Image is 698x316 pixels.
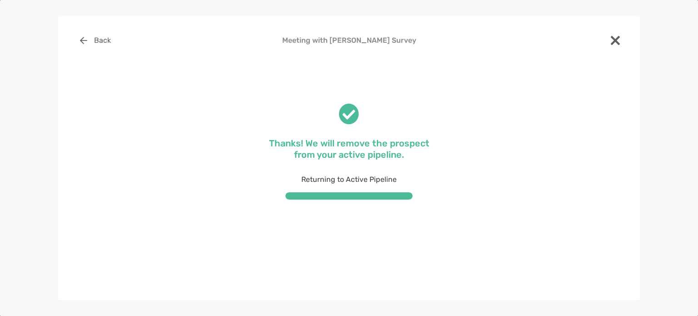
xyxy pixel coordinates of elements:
p: Returning to Active Pipeline [267,174,431,185]
button: Back [73,30,118,50]
img: close modal [611,36,620,45]
p: Thanks! We will remove the prospect from your active pipeline. [267,138,431,161]
img: check success [339,104,359,125]
h4: Meeting with [PERSON_NAME] Survey [73,36,625,45]
img: button icon [80,37,87,44]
